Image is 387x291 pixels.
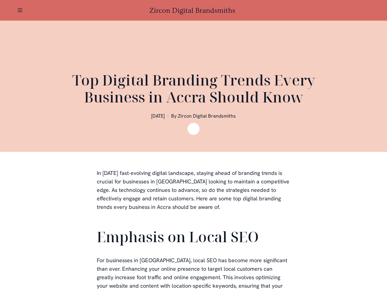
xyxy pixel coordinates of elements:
[97,169,290,211] p: In [DATE] fast-evolving digital landscape, staying ahead of branding trends is crucial for busine...
[149,6,238,15] a: Zircon Digital Brandsmiths
[151,113,165,119] span: [DATE]
[167,113,169,119] span: ·
[48,72,339,105] h1: Top Digital Branding Trends Every Business in Accra Should Know
[187,123,200,135] img: Zircon Digital Brandsmiths
[171,113,236,119] span: By Zircon Digital Brandsmiths
[97,220,290,248] h2: Emphasis on Local SEO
